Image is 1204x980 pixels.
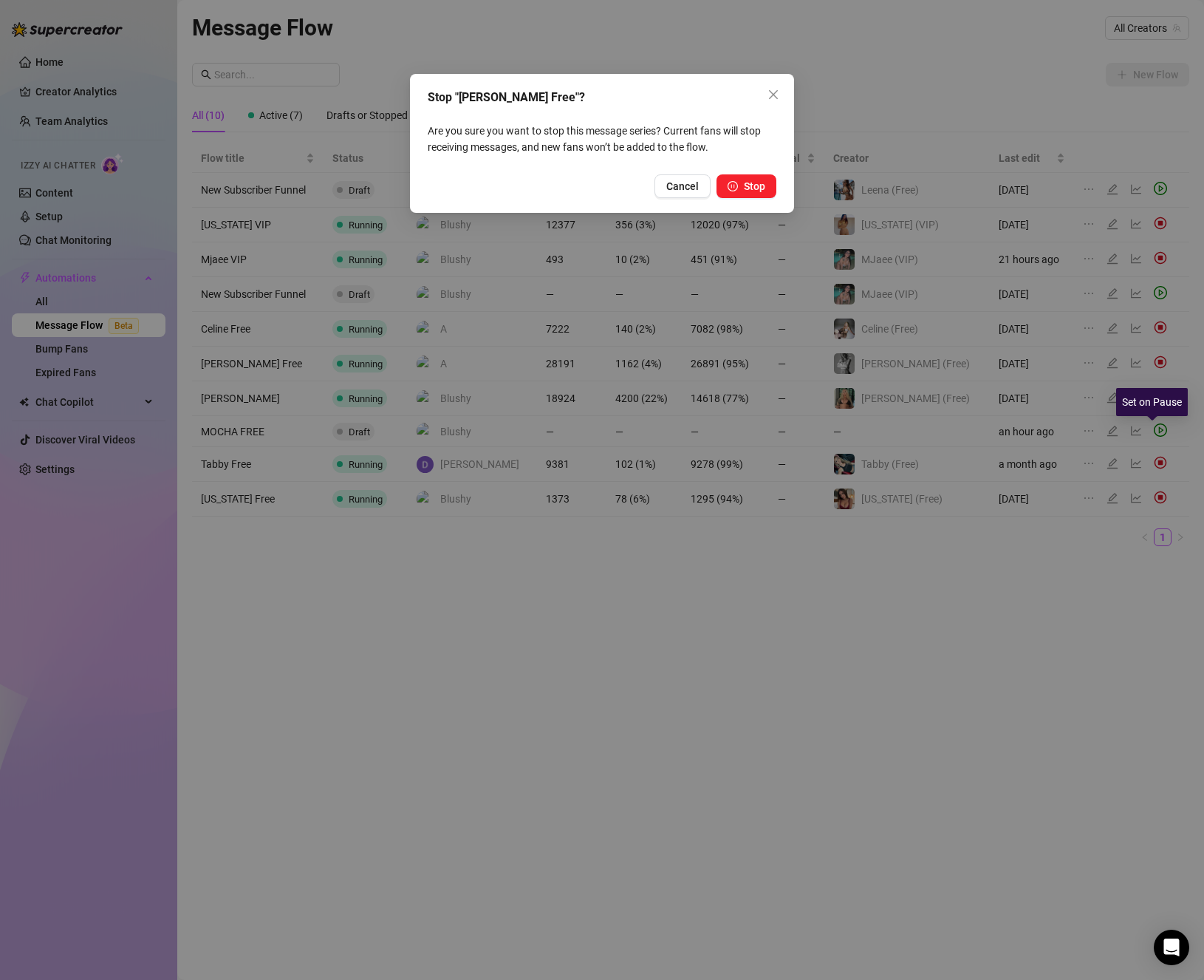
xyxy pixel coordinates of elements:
div: Set on Pause [1116,388,1188,416]
button: Cancel [654,174,711,198]
button: Stop [716,174,776,198]
div: Open Intercom Messenger [1154,930,1189,965]
span: Stop [744,180,765,192]
div: Stop "[PERSON_NAME] Free"? [428,89,776,106]
button: Close [762,83,785,106]
span: Close [762,89,785,101]
span: Cancel [666,180,699,192]
span: close [767,89,779,101]
p: Are you sure you want to stop this message series? Current fans will stop receiving messages, and... [428,123,776,155]
span: pause-circle [728,181,738,191]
